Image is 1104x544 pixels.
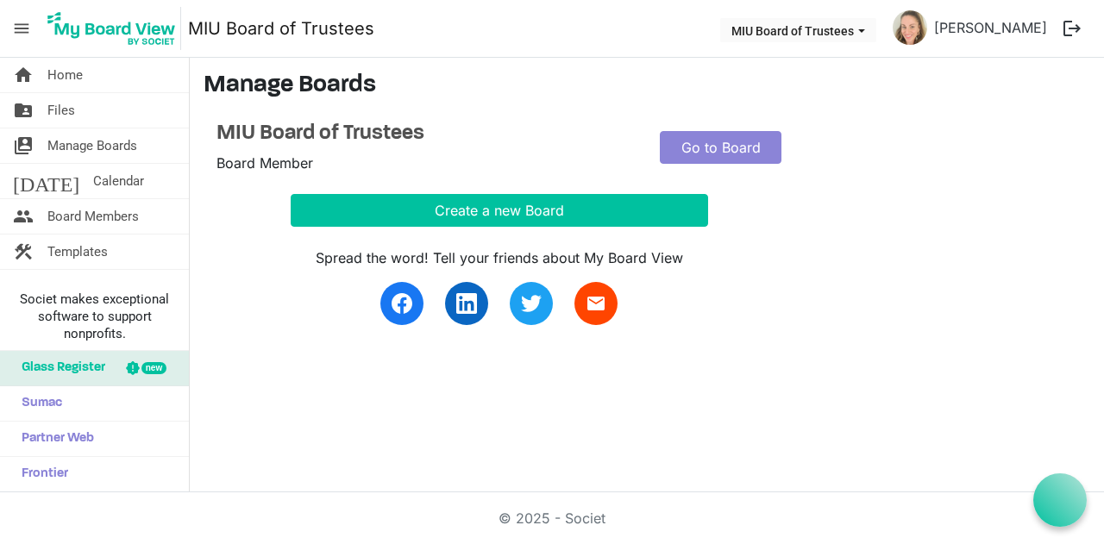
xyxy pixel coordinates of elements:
[499,510,605,527] a: © 2025 - Societ
[927,10,1054,45] a: [PERSON_NAME]
[13,351,105,385] span: Glass Register
[141,362,166,374] div: new
[13,199,34,234] span: people
[13,457,68,491] span: Frontier
[204,72,1090,101] h3: Manage Boards
[392,293,412,314] img: facebook.svg
[456,293,477,314] img: linkedin.svg
[1054,10,1090,47] button: logout
[893,10,927,45] img: Y2IHeg6M6K6AWdlx1KetVK_Ay7hFgCZsUKfXsDQV6bwfEtvY7JvX8fnCoT1G0lSJJDTXBVDk-GCWhybeRJuv8Q_thumb.png
[216,154,313,172] span: Board Member
[660,131,781,164] a: Go to Board
[13,386,62,421] span: Sumac
[291,247,708,268] div: Spread the word! Tell your friends about My Board View
[13,422,94,456] span: Partner Web
[5,12,38,45] span: menu
[720,18,876,42] button: MIU Board of Trustees dropdownbutton
[93,164,144,198] span: Calendar
[42,7,188,50] a: My Board View Logo
[13,164,79,198] span: [DATE]
[42,7,181,50] img: My Board View Logo
[8,291,181,342] span: Societ makes exceptional software to support nonprofits.
[47,199,139,234] span: Board Members
[216,122,634,147] a: MIU Board of Trustees
[13,234,34,269] span: construction
[47,234,108,269] span: Templates
[47,128,137,163] span: Manage Boards
[13,93,34,128] span: folder_shared
[291,194,708,227] button: Create a new Board
[574,282,618,325] a: email
[13,58,34,92] span: home
[47,93,75,128] span: Files
[188,11,374,46] a: MIU Board of Trustees
[13,128,34,163] span: switch_account
[521,293,542,314] img: twitter.svg
[47,58,83,92] span: Home
[586,293,606,314] span: email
